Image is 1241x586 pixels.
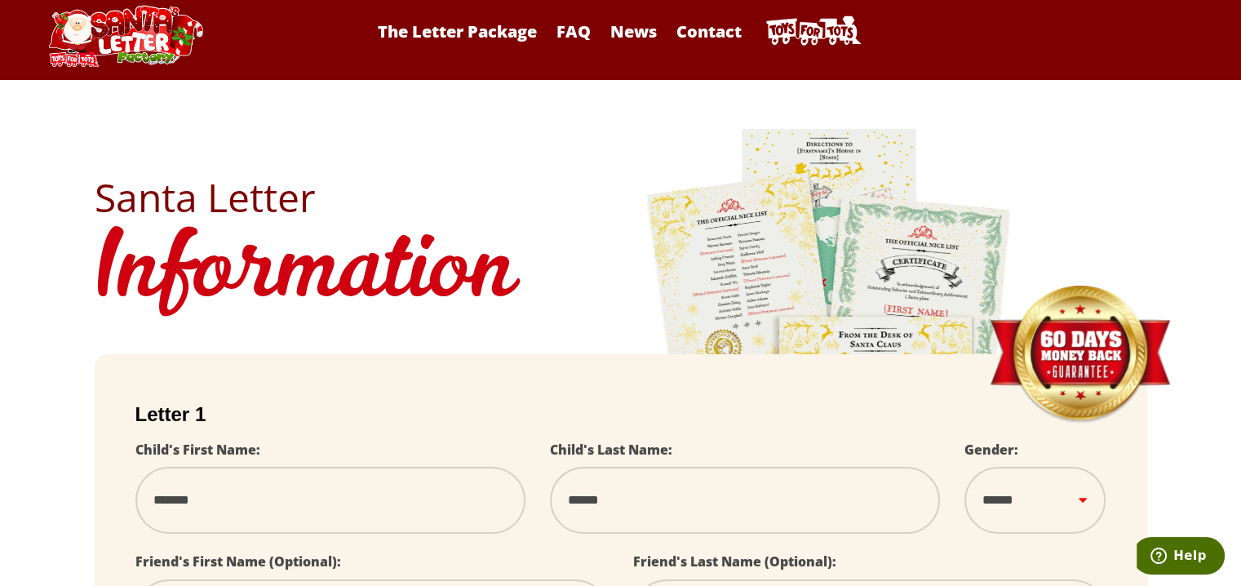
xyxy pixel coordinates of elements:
label: Gender: [964,441,1018,459]
img: Santa Letter Logo [43,5,206,67]
a: Contact [668,20,750,42]
label: Child's Last Name: [550,441,672,459]
img: Money Back Guarantee [988,285,1172,424]
label: Child's First Name: [135,441,260,459]
h2: Santa Letter [95,178,1147,217]
a: News [602,20,665,42]
a: FAQ [548,20,599,42]
img: letters.png [645,127,1013,583]
iframe: Opens a widget where you can find more information [1137,537,1225,578]
h1: Information [95,217,1147,330]
h2: Letter 1 [135,403,1106,426]
label: Friend's First Name (Optional): [135,553,341,570]
a: The Letter Package [370,20,545,42]
label: Friend's Last Name (Optional): [633,553,836,570]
